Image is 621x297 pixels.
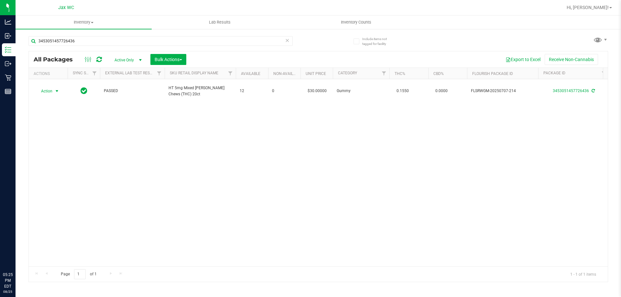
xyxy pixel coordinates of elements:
inline-svg: Retail [5,74,11,81]
a: Inventory Counts [288,16,424,29]
span: 12 [240,88,264,94]
span: Inventory Counts [332,19,380,25]
a: Lab Results [152,16,288,29]
inline-svg: Analytics [5,19,11,25]
inline-svg: Inventory [5,47,11,53]
span: Page of 1 [55,269,102,279]
span: Jax WC [58,5,74,10]
span: PASSED [104,88,161,94]
a: Sku Retail Display Name [170,71,218,75]
input: 1 [74,269,86,279]
span: Inventory [16,19,152,25]
inline-svg: Outbound [5,60,11,67]
span: Gummy [337,88,386,94]
div: Actions [34,71,65,76]
span: Clear [285,36,289,45]
span: Hi, [PERSON_NAME]! [567,5,609,10]
a: Category [338,71,357,75]
span: Lab Results [200,19,239,25]
p: 05:25 PM EDT [3,272,13,289]
span: All Packages [34,56,79,63]
span: 0 [272,88,297,94]
a: Unit Price [306,71,326,76]
a: Filter [599,68,609,79]
span: 1 - 1 of 1 items [565,269,601,279]
span: In Sync [81,86,87,95]
a: Filter [89,68,100,79]
a: Filter [379,68,389,79]
span: $30.00000 [304,86,330,96]
input: Search Package ID, Item Name, SKU, Lot or Part Number... [28,36,293,46]
a: Package ID [543,71,565,75]
a: 3453051457726436 [553,89,589,93]
a: THC% [395,71,405,76]
a: Filter [154,68,165,79]
span: 0.0000 [432,86,451,96]
p: 08/25 [3,289,13,294]
span: HT 5mg Mixed [PERSON_NAME] Chews (THC) 20ct [169,85,232,97]
span: select [53,87,61,96]
button: Export to Excel [501,54,545,65]
a: Available [241,71,260,76]
inline-svg: Inbound [5,33,11,39]
span: FLSRWGM-20250707-214 [471,88,534,94]
a: Filter [225,68,236,79]
span: Action [35,87,53,96]
a: Sync Status [73,71,98,75]
a: Inventory [16,16,152,29]
span: Sync from Compliance System [591,89,595,93]
span: Include items not tagged for facility [362,37,395,46]
a: External Lab Test Result [105,71,156,75]
button: Bulk Actions [150,54,186,65]
button: Receive Non-Cannabis [545,54,598,65]
iframe: Resource center [6,245,26,265]
span: Bulk Actions [155,57,182,62]
a: Non-Available [273,71,302,76]
a: CBD% [433,71,444,76]
inline-svg: Reports [5,88,11,95]
span: 0.1550 [393,86,412,96]
a: Flourish Package ID [472,71,513,76]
